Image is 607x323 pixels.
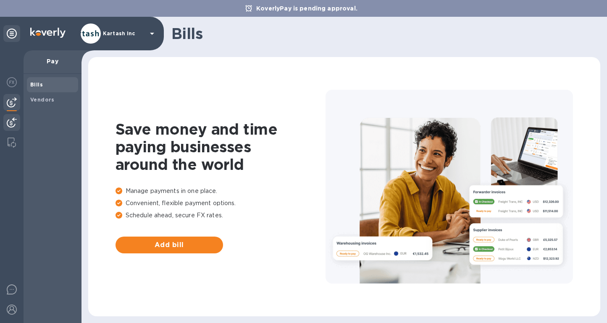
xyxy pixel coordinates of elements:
b: Bills [30,81,43,88]
img: Logo [30,28,66,38]
p: Convenient, flexible payment options. [116,199,326,208]
p: Manage payments in one place. [116,187,326,195]
img: Foreign exchange [7,77,17,87]
p: KoverlyPay is pending approval. [252,4,362,13]
p: Pay [30,57,75,65]
button: Add bill [116,237,223,253]
div: Unpin categories [3,25,20,42]
b: Vendors [30,96,55,103]
p: Schedule ahead, secure FX rates. [116,211,326,220]
h1: Bills [171,25,594,42]
h1: Save money and time paying businesses around the world [116,120,326,173]
p: Kartash Inc [103,31,145,36]
span: Add bill [122,240,216,250]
